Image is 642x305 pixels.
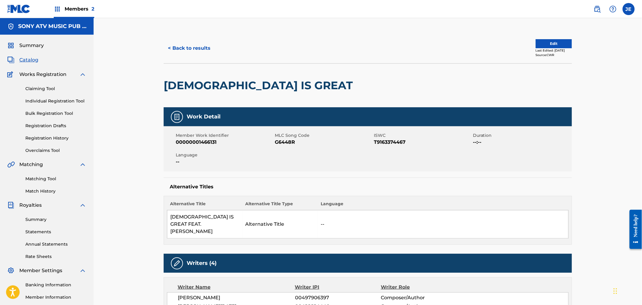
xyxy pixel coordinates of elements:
[612,276,642,305] iframe: Chat Widget
[25,253,86,260] a: Rate Sheets
[473,139,570,146] span: --:--
[625,205,642,253] iframe: Resource Center
[25,282,86,288] a: Banking Information
[295,294,381,301] span: 00497906397
[176,158,273,165] span: --
[19,71,66,78] span: Works Registration
[25,110,86,117] a: Bulk Registration Tool
[7,202,14,209] img: Royalties
[167,201,242,210] th: Alternative Title
[623,3,635,15] div: User Menu
[7,56,38,64] a: CatalogCatalog
[25,216,86,223] a: Summary
[25,176,86,182] a: Matching Tool
[176,152,273,158] span: Language
[242,210,318,238] td: Alternative Title
[536,48,572,53] div: Last Edited: [DATE]
[164,41,215,56] button: < Back to results
[609,5,617,13] img: help
[167,210,242,238] td: [DEMOGRAPHIC_DATA] IS GREAT FEAT. [PERSON_NAME]
[25,188,86,194] a: Match History
[594,5,601,13] img: search
[176,139,273,146] span: 00000001466131
[25,123,86,129] a: Registration Drafts
[79,202,86,209] img: expand
[19,161,43,168] span: Matching
[176,132,273,139] span: Member Work Identifier
[536,53,572,57] div: Source: CWR
[374,132,471,139] span: ISWC
[170,184,566,190] h5: Alternative Titles
[178,294,295,301] span: [PERSON_NAME]
[7,23,14,30] img: Accounts
[7,71,15,78] img: Works Registration
[25,294,86,300] a: Member Information
[178,284,295,291] div: Writer Name
[164,79,356,92] h2: [DEMOGRAPHIC_DATA] IS GREAT
[25,147,86,154] a: Overclaims Tool
[25,135,86,141] a: Registration History
[54,5,61,13] img: Top Rightsholders
[374,139,471,146] span: T9163374467
[173,113,181,121] img: Work Detail
[19,267,62,274] span: Member Settings
[536,39,572,48] button: Edit
[7,161,15,168] img: Matching
[591,3,603,15] a: Public Search
[381,284,459,291] div: Writer Role
[187,113,220,120] h5: Work Detail
[7,5,30,13] img: MLC Logo
[25,86,86,92] a: Claiming Tool
[187,260,217,267] h5: Writers (4)
[173,260,181,267] img: Writers
[18,23,86,30] h5: SONY ATV MUSIC PUB LLC
[318,201,569,210] th: Language
[381,294,459,301] span: Composer/Author
[25,241,86,247] a: Annual Statements
[19,42,44,49] span: Summary
[79,161,86,168] img: expand
[7,42,44,49] a: SummarySummary
[7,56,14,64] img: Catalog
[19,202,42,209] span: Royalties
[607,3,619,15] div: Help
[242,201,318,210] th: Alternative Title Type
[65,5,94,12] span: Members
[7,267,14,274] img: Member Settings
[318,210,569,238] td: --
[275,132,372,139] span: MLC Song Code
[25,229,86,235] a: Statements
[19,56,38,64] span: Catalog
[79,267,86,274] img: expand
[295,284,381,291] div: Writer IPI
[79,71,86,78] img: expand
[473,132,570,139] span: Duration
[275,139,372,146] span: G6448R
[91,6,94,12] span: 2
[25,98,86,104] a: Individual Registration Tool
[614,282,617,300] div: Drag
[7,42,14,49] img: Summary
